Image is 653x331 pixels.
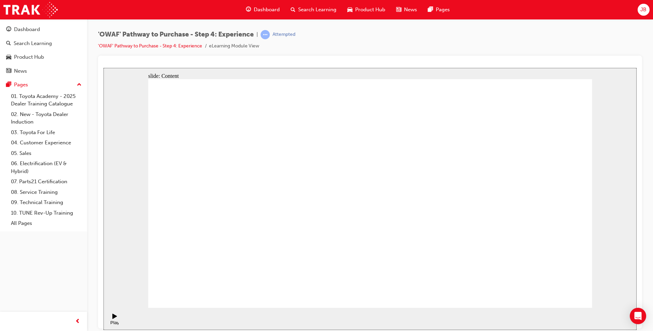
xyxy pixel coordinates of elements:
a: 07. Parts21 Certification [8,176,84,187]
a: pages-iconPages [422,3,455,17]
li: eLearning Module View [209,42,259,50]
span: pages-icon [6,82,11,88]
div: Play (Ctrl+Alt+P) [5,252,17,262]
span: guage-icon [246,5,251,14]
span: car-icon [347,5,352,14]
span: pages-icon [428,5,433,14]
div: News [14,67,27,75]
span: Dashboard [254,6,280,14]
span: | [256,31,258,39]
a: 04. Customer Experience [8,138,84,148]
div: Attempted [273,31,295,38]
span: guage-icon [6,27,11,33]
div: playback controls [3,240,15,262]
div: Pages [14,81,28,89]
div: Product Hub [14,53,44,61]
span: car-icon [6,54,11,60]
span: news-icon [396,5,401,14]
a: 03. Toyota For Life [8,127,84,138]
span: learningRecordVerb_ATTEMPT-icon [261,30,270,39]
a: guage-iconDashboard [240,3,285,17]
a: search-iconSearch Learning [285,3,342,17]
a: 09. Technical Training [8,197,84,208]
span: Pages [436,6,450,14]
a: car-iconProduct Hub [342,3,391,17]
span: JB [640,6,647,14]
span: up-icon [77,81,82,89]
span: Product Hub [355,6,385,14]
div: Open Intercom Messenger [630,308,646,324]
a: news-iconNews [391,3,422,17]
a: Product Hub [3,51,84,63]
button: Play (Ctrl+Alt+P) [3,245,15,257]
a: 10. TUNE Rev-Up Training [8,208,84,218]
button: JB [638,4,650,16]
span: search-icon [6,41,11,47]
a: 08. Service Training [8,187,84,198]
a: All Pages [8,218,84,229]
a: 02. New - Toyota Dealer Induction [8,109,84,127]
span: prev-icon [75,317,80,326]
span: news-icon [6,68,11,74]
a: 01. Toyota Academy - 2025 Dealer Training Catalogue [8,91,84,109]
a: 05. Sales [8,148,84,159]
a: News [3,65,84,77]
a: 'OWAF' Pathway to Purchase - Step 4: Experience [98,43,202,49]
div: Search Learning [14,40,52,47]
a: Dashboard [3,23,84,36]
div: Dashboard [14,26,40,33]
span: Search Learning [298,6,336,14]
button: Pages [3,78,84,91]
button: DashboardSearch LearningProduct HubNews [3,22,84,78]
span: 'OWAF' Pathway to Purchase - Step 4: Experience [98,31,254,39]
img: Trak [3,2,58,17]
span: search-icon [291,5,295,14]
a: Search Learning [3,37,84,50]
a: 06. Electrification (EV & Hybrid) [8,158,84,176]
span: News [404,6,417,14]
